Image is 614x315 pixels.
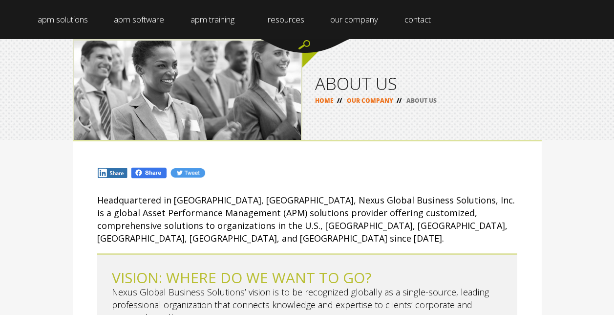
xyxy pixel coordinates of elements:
img: In.jpg [97,167,128,179]
img: Tw.jpg [170,167,205,179]
h1: ABOUT US [315,75,529,92]
span: // [393,96,405,105]
a: OUR COMPANY [347,96,393,105]
span: // [334,96,345,105]
p: Headquartered in [GEOGRAPHIC_DATA], [GEOGRAPHIC_DATA], Nexus Global Business Solutions, Inc. is a... [97,194,517,245]
a: HOME [315,96,334,105]
h2: VISION: WHERE DO WE WANT TO GO? [112,270,503,286]
img: Fb.png [130,167,168,179]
